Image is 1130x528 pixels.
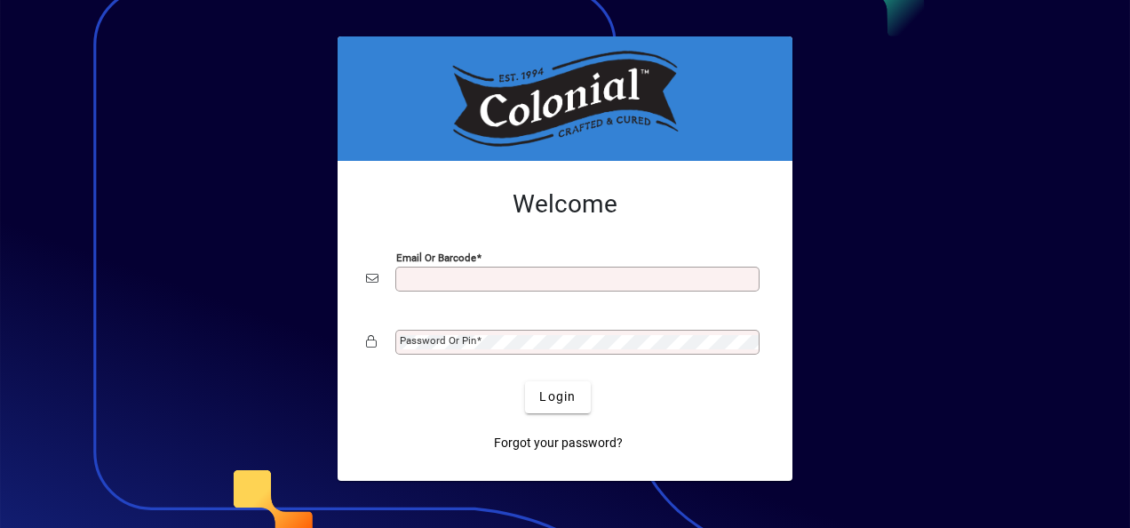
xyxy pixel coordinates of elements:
[400,334,476,347] mat-label: Password or Pin
[494,434,623,452] span: Forgot your password?
[396,251,476,263] mat-label: Email or Barcode
[525,381,590,413] button: Login
[366,189,764,220] h2: Welcome
[539,388,576,406] span: Login
[487,428,630,460] a: Forgot your password?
